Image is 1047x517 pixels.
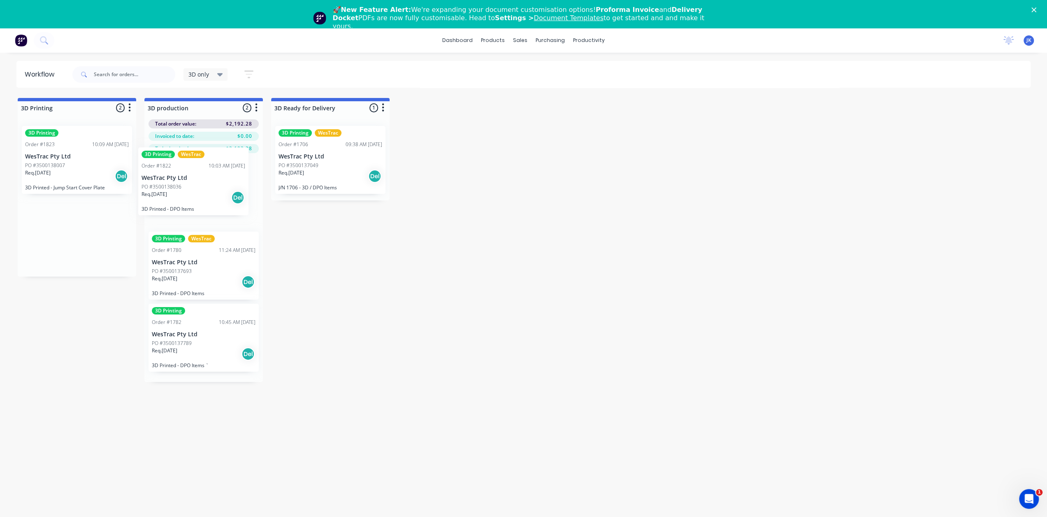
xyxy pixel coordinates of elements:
b: New Feature Alert: [341,6,411,14]
b: Proforma Invoice [596,6,659,14]
div: products [477,34,509,47]
img: Profile image for Team [313,12,326,25]
div: Workflow [25,70,58,79]
iframe: Intercom live chat [1019,489,1039,509]
span: Total order value: [155,120,196,128]
a: dashboard [438,34,477,47]
span: $2,192.28 [226,120,252,128]
div: productivity [569,34,609,47]
img: Factory [15,34,27,47]
div: 🚀 We're expanding your document customisation options! and PDFs are now fully customisable. Head ... [333,6,721,30]
input: Search for orders... [94,66,175,83]
span: 1 [1036,489,1042,496]
span: To be invoiced: [155,145,190,152]
a: Document Templates [534,14,603,22]
span: Invoiced to date: [155,133,194,140]
div: purchasing [532,34,569,47]
span: 3D only [188,70,209,79]
div: Close [1031,7,1040,12]
b: Delivery Docket [333,6,702,22]
div: sales [509,34,532,47]
span: JK [1026,37,1031,44]
b: Settings > [495,14,604,22]
span: $2,192.28 [226,145,252,152]
span: $0.00 [237,133,252,140]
